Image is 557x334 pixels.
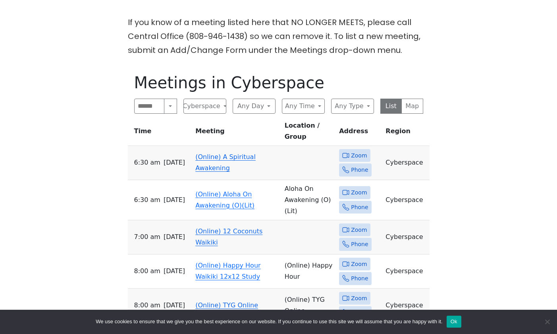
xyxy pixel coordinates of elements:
span: We use cookies to ensure that we give you the best experience on our website. If you continue to ... [96,318,442,326]
th: Region [382,120,429,146]
span: Zoom [351,225,367,235]
td: (Online) Happy Hour [281,254,336,289]
button: Any Type [331,99,374,114]
td: Aloha On Awakening (O) (Lit) [281,180,336,220]
a: (Online) TYG Online [195,301,258,309]
button: Ok [447,316,461,328]
button: Any Day [233,99,276,114]
td: Cyberspace [382,254,429,289]
button: Cyberspace [183,99,226,114]
span: No [543,318,551,326]
td: Cyberspace [382,146,429,180]
span: 7:00 AM [134,231,160,243]
span: Phone [351,274,368,284]
span: 8:00 AM [134,300,160,311]
td: (Online) TYG Online [281,289,336,323]
h1: Meetings in Cyberspace [134,73,423,92]
span: [DATE] [164,231,185,243]
td: Cyberspace [382,180,429,220]
span: [DATE] [164,194,185,206]
span: Phone [351,239,368,249]
span: Phone [351,165,368,175]
a: (Online) 12 Coconuts Waikiki [195,227,262,246]
span: [DATE] [164,157,185,168]
button: List [380,99,402,114]
span: Zoom [351,151,367,161]
button: Map [401,99,423,114]
span: [DATE] [164,300,185,311]
button: Any Time [282,99,325,114]
td: Cyberspace [382,220,429,254]
span: [DATE] [164,266,185,277]
td: Cyberspace [382,289,429,323]
button: Search [164,99,177,114]
span: Zoom [351,259,367,269]
input: Search [134,99,165,114]
span: 6:30 AM [134,157,160,168]
th: Address [336,120,382,146]
span: Zoom [351,188,367,198]
p: If you know of a meeting listed here that NO LONGER MEETS, please call Central Office (808-946-14... [128,16,430,57]
a: (Online) A Spiritual Awakening [195,153,256,172]
th: Location / Group [281,120,336,146]
a: (Online) Happy Hour Waikiki 12x12 Study [195,262,260,280]
th: Meeting [192,120,281,146]
th: Time [128,120,193,146]
span: 8:00 AM [134,266,160,277]
a: (Online) Aloha On Awakening (O)(Lit) [195,190,254,209]
span: Phone [351,202,368,212]
span: Zoom [351,293,367,303]
span: Phone [351,308,368,318]
span: 6:30 AM [134,194,160,206]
